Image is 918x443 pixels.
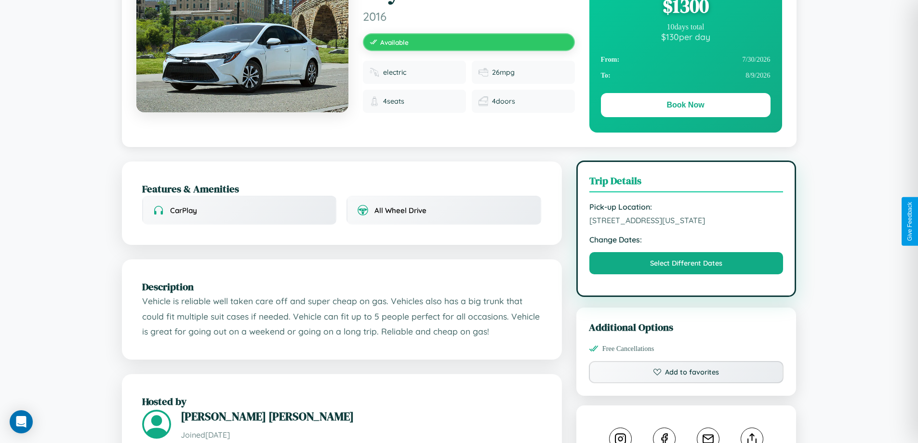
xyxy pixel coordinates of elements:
div: $ 130 per day [601,31,771,42]
p: Vehicle is reliable well taken care off and super cheap on gas. Vehicles also has a big trunk tha... [142,294,542,339]
strong: Change Dates: [589,235,784,244]
img: Fuel efficiency [479,67,488,77]
h2: Description [142,280,542,294]
h2: Features & Amenities [142,182,542,196]
span: electric [383,68,406,77]
button: Book Now [601,93,771,117]
span: CarPlay [170,206,197,215]
img: Fuel type [370,67,379,77]
div: 10 days total [601,23,771,31]
span: 4 doors [492,97,515,106]
strong: Pick-up Location: [589,202,784,212]
h3: Trip Details [589,174,784,192]
p: Joined [DATE] [181,428,542,442]
strong: From: [601,55,620,64]
div: 7 / 30 / 2026 [601,52,771,67]
h3: [PERSON_NAME] [PERSON_NAME] [181,408,542,424]
img: Seats [370,96,379,106]
button: Select Different Dates [589,252,784,274]
span: All Wheel Drive [374,206,426,215]
h3: Additional Options [589,320,784,334]
img: Doors [479,96,488,106]
div: Open Intercom Messenger [10,410,33,433]
h2: Hosted by [142,394,542,408]
div: 8 / 9 / 2026 [601,67,771,83]
button: Add to favorites [589,361,784,383]
strong: To: [601,71,611,80]
span: 2016 [363,9,575,24]
div: Give Feedback [906,202,913,241]
span: 4 seats [383,97,404,106]
span: [STREET_ADDRESS][US_STATE] [589,215,784,225]
span: 26 mpg [492,68,515,77]
span: Available [380,38,409,46]
span: Free Cancellations [602,345,654,353]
